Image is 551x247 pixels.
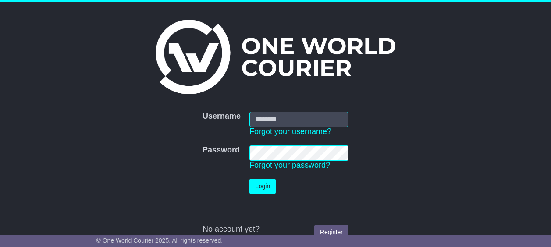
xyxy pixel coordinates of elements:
[156,20,395,94] img: One World
[249,179,276,194] button: Login
[249,127,331,136] a: Forgot your username?
[314,225,348,240] a: Register
[96,237,223,244] span: © One World Courier 2025. All rights reserved.
[203,112,241,121] label: Username
[203,145,240,155] label: Password
[249,161,330,169] a: Forgot your password?
[203,225,348,234] div: No account yet?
